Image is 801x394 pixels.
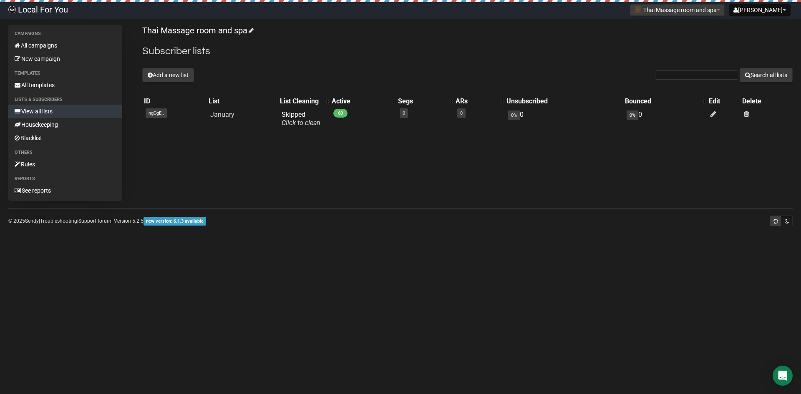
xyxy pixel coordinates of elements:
div: Segs [398,97,446,105]
button: [PERSON_NAME] [729,4,791,16]
div: Delete [742,97,791,105]
td: 0 [505,107,623,130]
a: All campaigns [8,39,122,52]
button: Thai Massage room and spa [630,4,725,16]
td: 0 [623,107,707,130]
li: Campaigns [8,29,122,39]
a: Housekeeping [8,118,122,131]
div: ARs [456,97,496,105]
div: Active [332,97,388,105]
th: List: No sort applied, activate to apply an ascending sort [207,95,278,107]
a: Rules [8,158,122,171]
span: new version: 6.1.3 available [144,217,206,226]
button: Search all lists [740,68,793,82]
div: Bounced [625,97,699,105]
li: Templates [8,68,122,78]
div: Open Intercom Messenger [773,366,793,386]
th: Unsubscribed: No sort applied, activate to apply an ascending sort [505,95,623,107]
a: 0 [460,110,463,116]
span: 0% [627,110,638,120]
a: Support forum [78,218,111,224]
a: Click to clean [282,119,320,127]
a: Blacklist [8,131,122,145]
span: 0% [508,110,520,120]
a: January [210,110,234,118]
li: Lists & subscribers [8,95,122,105]
a: See reports [8,184,122,197]
a: Troubleshooting [40,218,77,224]
li: Others [8,148,122,158]
img: d61d2441668da63f2d83084b75c85b29 [8,6,16,13]
img: 869.png [635,6,641,13]
a: All templates [8,78,122,92]
a: New campaign [8,52,122,65]
div: ID [144,97,205,105]
h2: Subscriber lists [142,44,793,59]
a: Thai Massage room and spa [142,25,252,35]
button: Add a new list [142,68,194,82]
div: List Cleaning [280,97,322,105]
p: © 2025 | | | Version 5.2.5 [8,216,206,226]
a: new version: 6.1.3 available [144,218,206,224]
span: 60 [333,109,348,118]
div: List [209,97,270,105]
a: 0 [403,110,405,116]
th: ID: No sort applied, sorting is disabled [142,95,207,107]
th: List Cleaning: No sort applied, activate to apply an ascending sort [278,95,330,107]
th: Edit: No sort applied, sorting is disabled [707,95,741,107]
th: Bounced: No sort applied, activate to apply an ascending sort [623,95,707,107]
a: View all lists [8,105,122,118]
div: Edit [709,97,739,105]
th: ARs: No sort applied, activate to apply an ascending sort [454,95,505,107]
span: Skipped [282,110,320,127]
span: ngCgE.. [146,108,167,118]
th: Active: No sort applied, activate to apply an ascending sort [330,95,396,107]
div: Unsubscribed [506,97,615,105]
a: Sendy [25,218,39,224]
th: Delete: No sort applied, sorting is disabled [741,95,793,107]
th: Segs: No sort applied, activate to apply an ascending sort [396,95,454,107]
li: Reports [8,174,122,184]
